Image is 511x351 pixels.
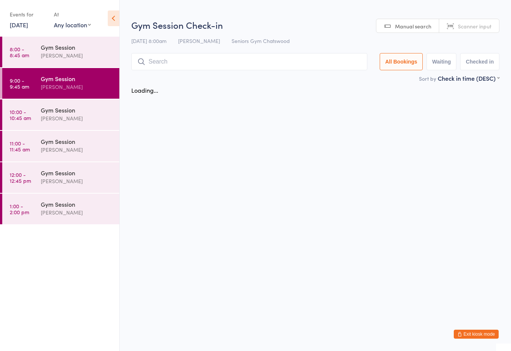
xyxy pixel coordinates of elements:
a: 8:00 -8:45 amGym Session[PERSON_NAME] [2,37,119,67]
time: 11:00 - 11:45 am [10,140,30,152]
button: Checked in [460,53,499,70]
time: 12:00 - 12:45 pm [10,172,31,184]
span: Scanner input [458,22,492,30]
span: Manual search [395,22,431,30]
div: [PERSON_NAME] [41,145,113,154]
div: [PERSON_NAME] [41,177,113,185]
div: Gym Session [41,74,113,83]
time: 8:00 - 8:45 am [10,46,29,58]
div: Gym Session [41,106,113,114]
a: 11:00 -11:45 amGym Session[PERSON_NAME] [2,131,119,161]
a: 9:00 -9:45 amGym Session[PERSON_NAME] [2,68,119,99]
input: Search [131,53,367,70]
span: Seniors Gym Chatswood [232,37,290,44]
time: 9:00 - 9:45 am [10,77,29,89]
div: [PERSON_NAME] [41,83,113,91]
div: Check in time (DESC) [438,74,499,82]
button: Waiting [426,53,456,70]
label: Sort by [419,75,436,82]
div: Gym Session [41,169,113,177]
a: 10:00 -10:45 amGym Session[PERSON_NAME] [2,99,119,130]
div: Gym Session [41,137,113,145]
span: [PERSON_NAME] [178,37,220,44]
a: 12:00 -12:45 pmGym Session[PERSON_NAME] [2,162,119,193]
div: Events for [10,8,46,21]
div: At [54,8,91,21]
button: Exit kiosk mode [454,330,499,339]
button: All Bookings [380,53,423,70]
div: Any location [54,21,91,29]
div: Gym Session [41,43,113,51]
div: [PERSON_NAME] [41,114,113,123]
a: 1:00 -2:00 pmGym Session[PERSON_NAME] [2,194,119,224]
div: [PERSON_NAME] [41,208,113,217]
time: 10:00 - 10:45 am [10,109,31,121]
span: [DATE] 8:00am [131,37,166,44]
div: Gym Session [41,200,113,208]
h2: Gym Session Check-in [131,19,499,31]
div: [PERSON_NAME] [41,51,113,60]
time: 1:00 - 2:00 pm [10,203,29,215]
div: Loading... [131,86,158,94]
a: [DATE] [10,21,28,29]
